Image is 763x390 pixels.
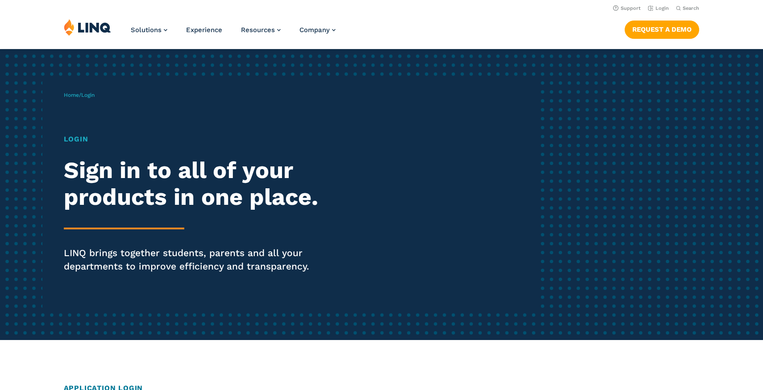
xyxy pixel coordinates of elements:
[64,157,358,211] h2: Sign in to all of your products in one place.
[64,134,358,145] h1: Login
[625,19,699,38] nav: Button Navigation
[64,92,79,98] a: Home
[613,5,641,11] a: Support
[64,92,95,98] span: /
[683,5,699,11] span: Search
[299,26,336,34] a: Company
[131,19,336,48] nav: Primary Navigation
[64,19,111,36] img: LINQ | K‑12 Software
[64,246,358,273] p: LINQ brings together students, parents and all your departments to improve efficiency and transpa...
[241,26,281,34] a: Resources
[241,26,275,34] span: Resources
[299,26,330,34] span: Company
[131,26,162,34] span: Solutions
[648,5,669,11] a: Login
[625,21,699,38] a: Request a Demo
[186,26,222,34] a: Experience
[131,26,167,34] a: Solutions
[676,5,699,12] button: Open Search Bar
[81,92,95,98] span: Login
